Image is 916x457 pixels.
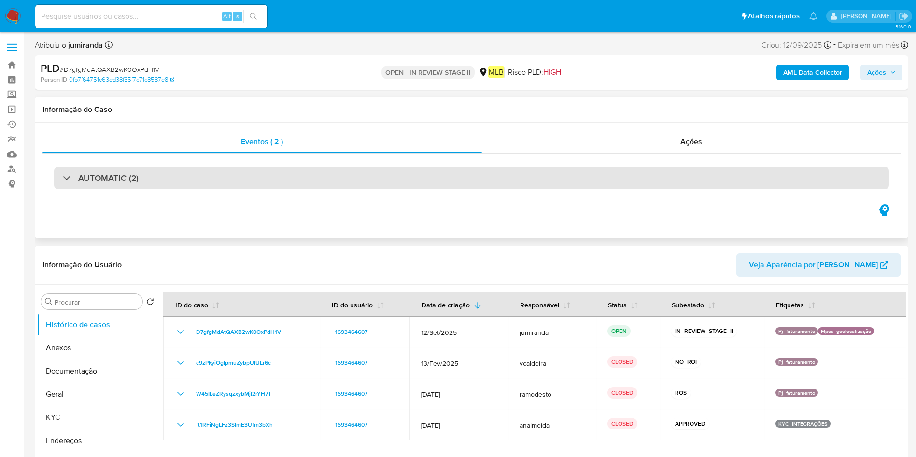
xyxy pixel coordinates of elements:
[776,65,849,80] button: AML Data Collector
[867,65,886,80] span: Ações
[749,253,878,277] span: Veja Aparência por [PERSON_NAME]
[66,40,103,51] b: jumiranda
[809,12,817,20] a: Notificações
[35,10,267,23] input: Pesquise usuários ou casos...
[748,11,800,21] span: Atalhos rápidos
[783,65,842,80] b: AML Data Collector
[761,39,831,52] div: Criou: 12/09/2025
[37,336,158,360] button: Anexos
[37,383,158,406] button: Geral
[841,12,895,21] p: juliane.miranda@mercadolivre.com
[860,65,902,80] button: Ações
[833,39,836,52] span: -
[60,65,159,74] span: # D7gfgMdAtQAXB2wK0OxPdH1V
[69,75,174,84] a: 0fb7f64751c63ed38f35f7c71c8587e8
[55,298,139,306] input: Procurar
[838,40,899,51] span: Expira em um mês
[146,298,154,308] button: Retornar ao pedido padrão
[37,406,158,429] button: KYC
[37,313,158,336] button: Histórico de casos
[41,60,60,76] b: PLD
[37,429,158,452] button: Endereços
[680,136,702,147] span: Ações
[508,67,561,78] span: Risco PLD:
[45,298,53,305] button: Procurar
[78,173,139,183] h3: AUTOMATIC (2)
[42,105,901,114] h1: Informação do Caso
[736,253,901,277] button: Veja Aparência por [PERSON_NAME]
[243,10,263,23] button: search-icon
[381,66,475,79] p: OPEN - IN REVIEW STAGE II
[35,40,103,51] span: Atribuiu o
[488,66,504,78] em: MLB
[42,260,122,270] h1: Informação do Usuário
[37,360,158,383] button: Documentação
[899,11,909,21] a: Sair
[223,12,231,21] span: Alt
[543,67,561,78] span: HIGH
[236,12,239,21] span: s
[54,167,889,189] div: AUTOMATIC (2)
[241,136,283,147] span: Eventos ( 2 )
[41,75,67,84] b: Person ID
